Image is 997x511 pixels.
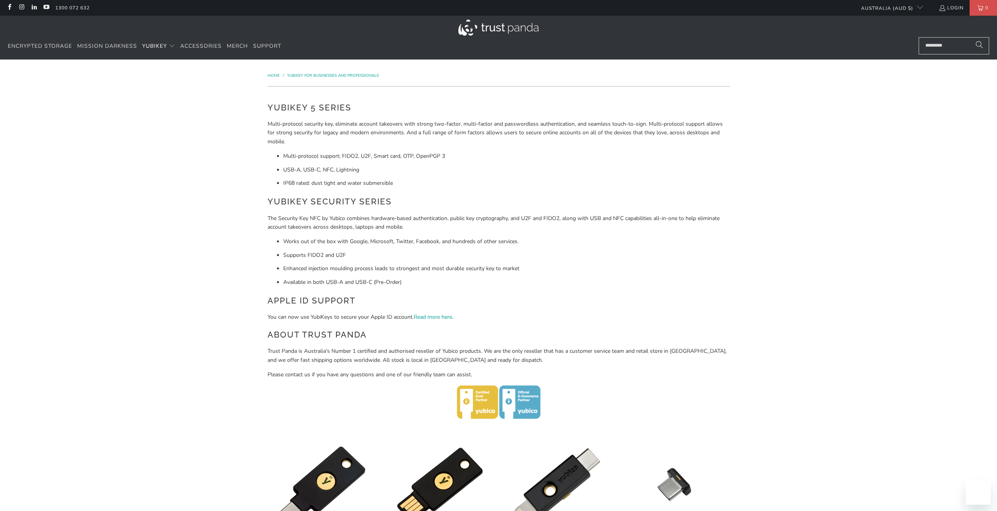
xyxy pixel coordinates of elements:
[142,37,175,56] summary: YubiKey
[268,120,730,146] p: Multi-protocol security key, eliminate account takeovers with strong two-factor, multi-factor and...
[268,294,730,307] h2: Apple ID Support
[268,101,730,114] h2: YubiKey 5 Series
[8,37,281,56] nav: Translation missing: en.navigation.header.main_nav
[8,37,72,56] a: Encrypted Storage
[283,251,730,260] li: Supports FIDO2 and U2F
[283,152,730,161] li: Multi-protocol support; FIDO2, U2F, Smart card, OTP, OpenPGP 3
[6,5,13,11] a: Trust Panda Australia on Facebook
[283,166,730,174] li: USB-A, USB-C, NFC, Lightning
[77,37,137,56] a: Mission Darkness
[8,42,72,50] span: Encrypted Storage
[414,313,452,321] a: Read more here
[31,5,37,11] a: Trust Panda Australia on LinkedIn
[227,37,248,56] a: Merch
[970,37,989,54] button: Search
[966,480,991,505] iframe: Button to launch messaging window
[939,4,964,12] a: Login
[283,237,730,246] li: Works out of the box with Google, Microsoft, Twitter, Facebook, and hundreds of other services.
[283,264,730,273] li: Enhanced injection moulding process leads to strongest and most durable security key to market
[268,73,280,78] span: Home
[283,278,730,287] li: Available in both USB-A and USB-C (Pre-Order)
[268,73,281,78] a: Home
[283,73,284,78] span: /
[18,5,25,11] a: Trust Panda Australia on Instagram
[268,214,730,232] p: The Security Key NFC by Yubico combines hardware-based authentication, public key cryptography, a...
[283,179,730,188] li: IP68 rated: dust tight and water submersible
[268,370,730,379] p: Please contact us if you have any questions and one of our friendly team can assist.
[287,73,379,78] a: YubiKey for Businesses and Professionals
[268,347,730,365] p: Trust Panda is Australia's Number 1 certified and authorised reseller of Yubico products. We are ...
[919,37,989,54] input: Search...
[458,20,539,36] img: Trust Panda Australia
[43,5,49,11] a: Trust Panda Australia on YouTube
[77,42,137,50] span: Mission Darkness
[142,42,167,50] span: YubiKey
[268,313,730,321] p: You can now use YubiKeys to secure your Apple ID account. .
[55,4,90,12] a: 1300 072 632
[180,42,222,50] span: Accessories
[180,37,222,56] a: Accessories
[253,37,281,56] a: Support
[268,195,730,208] h2: YubiKey Security Series
[268,329,730,341] h2: About Trust Panda
[253,42,281,50] span: Support
[227,42,248,50] span: Merch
